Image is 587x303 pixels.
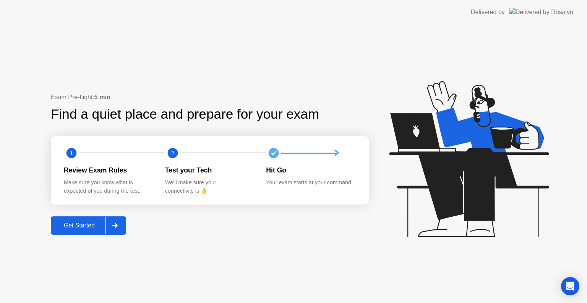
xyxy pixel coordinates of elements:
[53,222,105,229] div: Get Started
[70,150,73,157] text: 1
[165,165,254,175] div: Test your Tech
[471,8,505,17] div: Delivered by
[509,8,573,16] img: Delivered by Rosalyn
[64,165,153,175] div: Review Exam Rules
[64,179,153,195] div: Make sure you know what is expected of you during the test.
[266,165,355,175] div: Hit Go
[171,150,174,157] text: 2
[561,277,579,295] div: Open Intercom Messenger
[51,104,320,124] div: Find a quiet place and prepare for your exam
[51,93,369,102] div: Exam Pre-flight:
[165,179,254,195] div: We’ll make sure your connectivity is 👌
[266,179,355,187] div: Your exam starts at your command
[51,216,126,235] button: Get Started
[94,94,110,100] b: 5 min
